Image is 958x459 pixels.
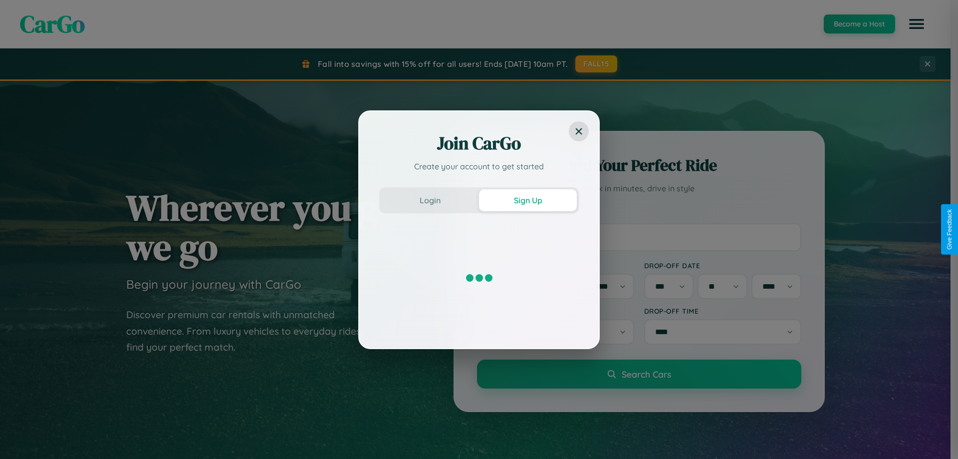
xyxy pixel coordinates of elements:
iframe: Intercom live chat [10,425,34,449]
h2: Join CarGo [379,131,579,155]
p: Create your account to get started [379,160,579,172]
button: Sign Up [479,189,577,211]
button: Login [381,189,479,211]
div: Give Feedback [946,209,953,250]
